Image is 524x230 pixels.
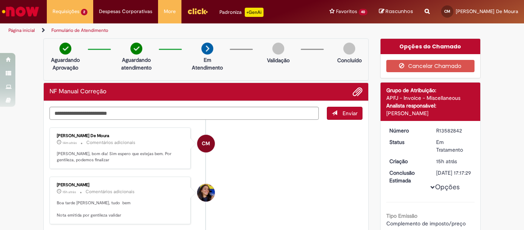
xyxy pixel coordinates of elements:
[202,134,210,153] span: CM
[386,102,475,109] div: Analista responsável:
[47,56,84,71] p: Aguardando Aprovação
[384,157,431,165] dt: Criação
[436,169,472,177] div: [DATE] 17:17:29
[436,158,457,165] time: 30/09/2025 16:31:35
[384,127,431,134] dt: Número
[57,134,185,138] div: [PERSON_NAME] De Moura
[272,43,284,55] img: img-circle-grey.png
[57,200,185,218] p: Boa tarde [PERSON_NAME], tudo bem Nota emitida por gentileza validar
[336,8,357,15] span: Favoritos
[327,107,363,120] button: Enviar
[164,8,176,15] span: More
[63,141,77,145] time: 01/10/2025 07:38:25
[386,212,417,219] b: Tipo Emissão
[436,127,472,134] div: R13582842
[343,110,358,117] span: Enviar
[384,169,431,184] dt: Conclusão Estimada
[386,86,475,94] div: Grupo de Atribuição:
[456,8,518,15] span: [PERSON_NAME] De Moura
[63,141,77,145] span: 14m atrás
[386,60,475,72] button: Cancelar Chamado
[57,151,185,163] p: [PERSON_NAME], bom dia! Sim espero que estejas bem. Por gentileza, podemos finalizar
[436,158,457,165] span: 15h atrás
[63,190,76,194] time: 30/09/2025 17:14:09
[359,9,367,15] span: 40
[386,8,413,15] span: Rascunhos
[118,56,155,71] p: Aguardando atendimento
[57,183,185,187] div: [PERSON_NAME]
[386,94,475,102] div: APFJ - Invoice - Miscellaneous
[6,23,344,38] ul: Trilhas de página
[49,88,106,95] h2: NF Manual Correção Histórico de tíquete
[51,27,108,33] a: Formulário de Atendimento
[379,8,413,15] a: Rascunhos
[86,189,135,195] small: Comentários adicionais
[49,107,319,120] textarea: Digite sua mensagem aqui...
[187,5,208,17] img: click_logo_yellow_360x200.png
[1,4,40,19] img: ServiceNow
[81,9,87,15] span: 2
[197,184,215,202] div: Barbara Luiza de Oliveira Ferreira
[353,87,363,97] button: Adicionar anexos
[189,56,226,71] p: Em Atendimento
[99,8,152,15] span: Despesas Corporativas
[8,27,35,33] a: Página inicial
[197,135,215,152] div: Cicero Tarciano Silva De Moura
[53,8,79,15] span: Requisições
[436,138,472,154] div: Em Tratamento
[86,139,135,146] small: Comentários adicionais
[343,43,355,55] img: img-circle-grey.png
[267,56,290,64] p: Validação
[201,43,213,55] img: arrow-next.png
[63,190,76,194] span: 15h atrás
[384,138,431,146] dt: Status
[59,43,71,55] img: check-circle-green.png
[337,56,362,64] p: Concluído
[386,109,475,117] div: [PERSON_NAME]
[444,9,450,14] span: CM
[381,39,481,54] div: Opções do Chamado
[436,157,472,165] div: 30/09/2025 16:31:35
[219,8,264,17] div: Padroniza
[386,220,466,227] span: Complemento de imposto/preço
[130,43,142,55] img: check-circle-green.png
[245,8,264,17] p: +GenAi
